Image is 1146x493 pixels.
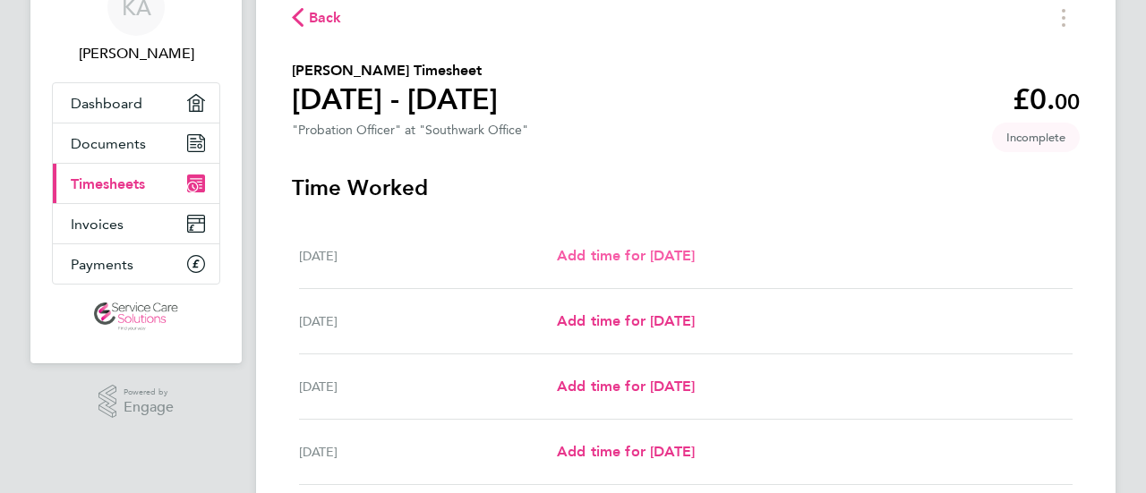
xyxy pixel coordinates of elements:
[557,245,695,267] a: Add time for [DATE]
[98,385,175,419] a: Powered byEngage
[292,123,528,138] div: "Probation Officer" at "Southwark Office"
[557,247,695,264] span: Add time for [DATE]
[1013,82,1080,116] app-decimal: £0.
[557,312,695,329] span: Add time for [DATE]
[53,123,219,163] a: Documents
[53,244,219,284] a: Payments
[1055,89,1080,115] span: 00
[292,81,498,117] h1: [DATE] - [DATE]
[292,174,1080,202] h3: Time Worked
[94,302,178,331] img: servicecare-logo-retina.png
[53,204,219,243] a: Invoices
[557,310,695,332] a: Add time for [DATE]
[292,60,498,81] h2: [PERSON_NAME] Timesheet
[557,443,695,460] span: Add time for [DATE]
[53,83,219,123] a: Dashboard
[557,441,695,463] a: Add time for [DATE]
[71,175,145,192] span: Timesheets
[124,385,174,400] span: Powered by
[299,441,557,463] div: [DATE]
[292,6,342,29] button: Back
[52,302,220,331] a: Go to home page
[71,95,142,112] span: Dashboard
[71,216,124,233] span: Invoices
[299,376,557,397] div: [DATE]
[557,376,695,397] a: Add time for [DATE]
[557,378,695,395] span: Add time for [DATE]
[299,310,557,332] div: [DATE]
[71,256,133,273] span: Payments
[1048,4,1080,31] button: Timesheets Menu
[309,7,342,29] span: Back
[992,123,1080,152] span: This timesheet is Incomplete.
[53,164,219,203] a: Timesheets
[52,43,220,64] span: Karen Elizabeth Anderson
[71,135,146,152] span: Documents
[124,400,174,415] span: Engage
[299,245,557,267] div: [DATE]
